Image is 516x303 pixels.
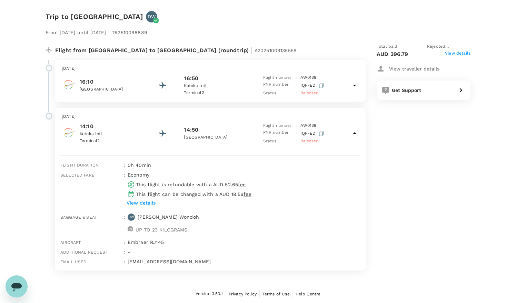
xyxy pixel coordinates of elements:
[60,250,108,255] span: Additional request
[136,181,246,188] p: This flight is refundable with a AUD 52.65
[377,50,408,58] p: AUD 396.79
[125,246,360,255] div: -
[80,122,142,131] p: 14:10
[121,246,125,255] div: :
[250,45,252,55] span: |
[263,81,294,90] p: PNR number
[121,211,125,236] div: :
[229,292,257,296] span: Privacy Policy
[377,63,439,75] button: View traveller details
[296,81,298,90] p: :
[184,89,246,96] p: Terminal 2
[108,27,110,37] span: |
[238,182,246,187] span: fee
[262,290,290,298] a: Terms of Use
[263,122,294,129] p: Flight number
[229,290,257,298] a: Privacy Policy
[300,129,325,138] p: IQFFED
[296,122,298,129] p: :
[80,131,142,138] p: Kotoka Intl
[296,292,321,296] span: Help Centre
[60,163,99,168] span: Flight duration
[263,90,294,97] p: Status
[136,191,251,198] p: This flight can be changed with a AUD 18.56
[46,25,147,38] p: From [DATE] until [DATE] TR2510098889
[427,43,470,50] span: Rejected by
[127,199,156,206] p: View details
[296,90,298,97] p: :
[445,50,470,58] span: View details
[125,198,157,208] button: View details
[6,275,28,297] iframe: Button to launch messaging window
[392,87,421,93] span: Get Support
[121,159,125,169] div: :
[128,215,134,219] p: DW
[300,122,317,129] p: AW 0138
[263,129,294,138] p: PNR number
[60,173,95,178] span: Selected fare
[60,259,87,264] span: Email used
[55,43,297,56] p: Flight from [GEOGRAPHIC_DATA] to [GEOGRAPHIC_DATA] (roundtrip)
[60,215,97,220] span: Baggage & seat
[184,126,198,134] p: 14:50
[296,129,298,138] p: :
[128,258,360,265] p: [EMAIL_ADDRESS][DOMAIN_NAME]
[300,139,319,143] span: Rejected
[263,74,294,81] p: Flight number
[121,236,125,246] div: :
[62,65,359,72] p: [DATE]
[389,65,439,72] p: View traveller details
[128,162,360,169] p: 0h 40min
[148,13,156,20] p: DW
[80,86,142,93] p: [GEOGRAPHIC_DATA]
[184,74,198,83] p: 16:50
[62,126,76,140] img: Africa World Air
[121,255,125,265] div: :
[138,214,199,220] p: [PERSON_NAME] Wondoh
[296,290,321,298] a: Help Centre
[184,83,246,89] p: Kotoka Intl
[60,240,81,245] span: Aircraft
[80,138,142,144] p: Terminal 2
[184,134,246,141] p: [GEOGRAPHIC_DATA]
[136,226,188,233] p: UP TO 23 KILOGRAMS
[62,113,359,120] p: [DATE]
[62,78,76,92] img: Africa World Air
[196,291,223,297] span: Version 3.53.1
[255,48,297,53] span: A20251009135559
[300,81,325,90] p: IQFFED
[300,74,317,81] p: AW 0139
[125,236,360,246] div: Embraer RJ145
[296,74,298,81] p: :
[263,138,294,145] p: Status
[128,226,133,231] img: baggage-icon
[262,292,290,296] span: Terms of Use
[300,91,319,95] span: Rejected
[244,191,251,197] span: fee
[80,78,142,86] p: 16:10
[121,169,125,211] div: :
[296,138,298,145] p: :
[377,43,398,50] span: Total paid
[128,171,149,178] p: economy
[46,11,143,22] h6: Trip to [GEOGRAPHIC_DATA]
